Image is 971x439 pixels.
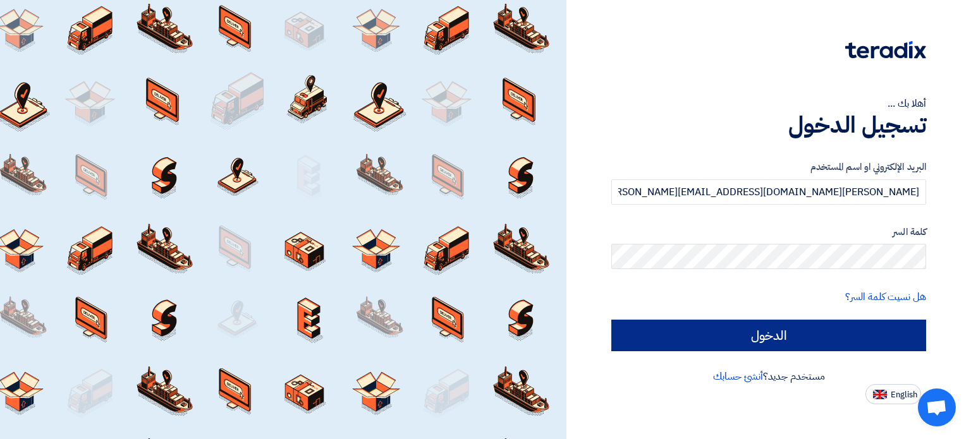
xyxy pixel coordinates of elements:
img: en-US.png [873,390,887,399]
label: البريد الإلكتروني او اسم المستخدم [611,160,926,174]
h1: تسجيل الدخول [611,111,926,139]
a: Open chat [918,388,956,426]
button: English [865,384,921,404]
img: Teradix logo [845,41,926,59]
a: هل نسيت كلمة السر؟ [845,289,926,304]
a: أنشئ حسابك [713,369,763,384]
div: أهلا بك ... [611,96,926,111]
input: أدخل بريد العمل الإلكتروني او اسم المستخدم الخاص بك ... [611,179,926,205]
label: كلمة السر [611,225,926,239]
input: الدخول [611,320,926,351]
div: مستخدم جديد؟ [611,369,926,384]
span: English [891,390,917,399]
